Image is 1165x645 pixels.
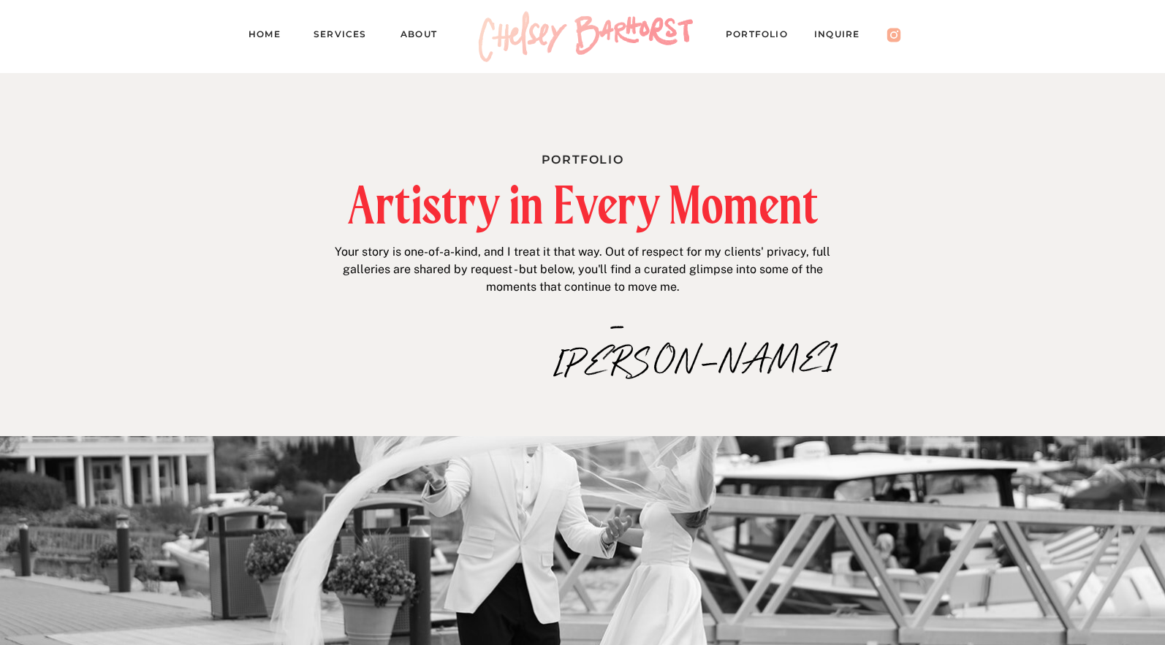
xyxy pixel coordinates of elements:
[554,308,682,340] p: –[PERSON_NAME]
[270,180,896,230] h2: Artistry in Every Moment
[427,150,738,165] h1: Portfolio
[814,26,874,47] a: Inquire
[248,26,292,47] a: Home
[314,26,379,47] a: Services
[726,26,802,47] a: PORTFOLIO
[401,26,451,47] a: About
[330,243,835,300] p: Your story is one-of-a-kind, and I treat it that way. Out of respect for my clients' privacy, ful...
